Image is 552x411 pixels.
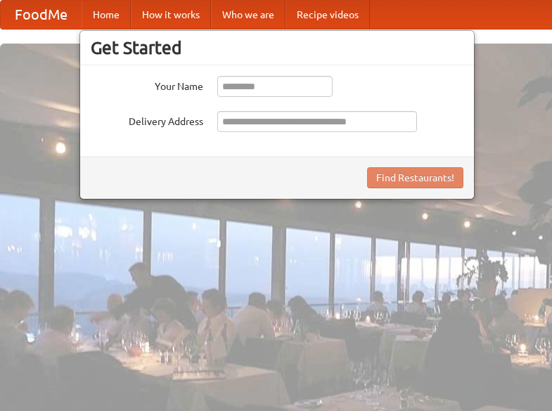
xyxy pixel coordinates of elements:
[91,37,463,58] h3: Get Started
[91,111,203,129] label: Delivery Address
[367,167,463,188] button: Find Restaurants!
[211,1,285,29] a: Who we are
[285,1,370,29] a: Recipe videos
[82,1,131,29] a: Home
[91,76,203,93] label: Your Name
[131,1,211,29] a: How it works
[1,1,82,29] a: FoodMe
